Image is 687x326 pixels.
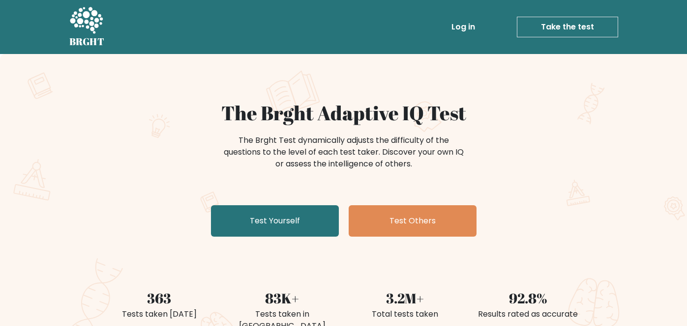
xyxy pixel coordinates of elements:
h5: BRGHT [69,36,105,48]
div: Tests taken [DATE] [104,308,215,320]
div: 92.8% [473,288,584,308]
a: BRGHT [69,4,105,50]
div: Total tests taken [350,308,461,320]
div: The Brght Test dynamically adjusts the difficulty of the questions to the level of each test take... [221,135,467,170]
div: 83K+ [227,288,338,308]
div: 3.2M+ [350,288,461,308]
a: Test Others [349,205,477,237]
div: 363 [104,288,215,308]
h1: The Brght Adaptive IQ Test [104,101,584,125]
a: Log in [448,17,479,37]
a: Take the test [517,17,618,37]
div: Results rated as accurate [473,308,584,320]
a: Test Yourself [211,205,339,237]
